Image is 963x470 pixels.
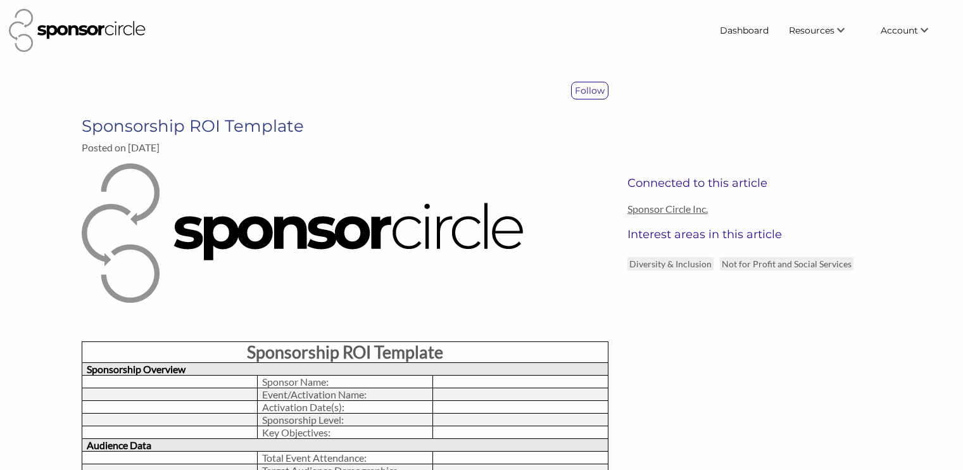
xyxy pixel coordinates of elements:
[82,163,524,303] img: m3sbszyrleliiiuni7li.png
[627,257,714,270] p: Diversity & Inclusion
[627,203,881,215] a: Sponsor Circle Inc.
[572,82,608,99] p: Follow
[627,227,881,241] h3: Interest areas in this article
[9,9,146,52] img: Sponsor Circle Logo
[82,116,608,136] h3: Sponsorship ROI Template
[262,414,428,426] p: Sponsorship Level:
[710,19,779,42] a: Dashboard
[262,376,428,388] p: Sponsor Name:
[87,363,186,375] span: Sponsorship Overview
[82,141,608,153] p: Posted on [DATE]
[881,25,918,36] span: Account
[779,19,871,42] li: Resources
[262,401,428,413] p: Activation Date(s):
[87,439,151,451] span: Audience Data
[262,388,428,400] p: Event/Activation Name:
[627,176,881,190] h3: Connected to this article
[262,452,428,464] p: Total Event Attendance:
[871,19,954,42] li: Account
[247,342,443,362] span: Sponsorship ROI Template
[262,426,428,438] p: Key Objectives:
[789,25,834,36] span: Resources
[720,257,853,270] p: Not for Profit and Social Services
